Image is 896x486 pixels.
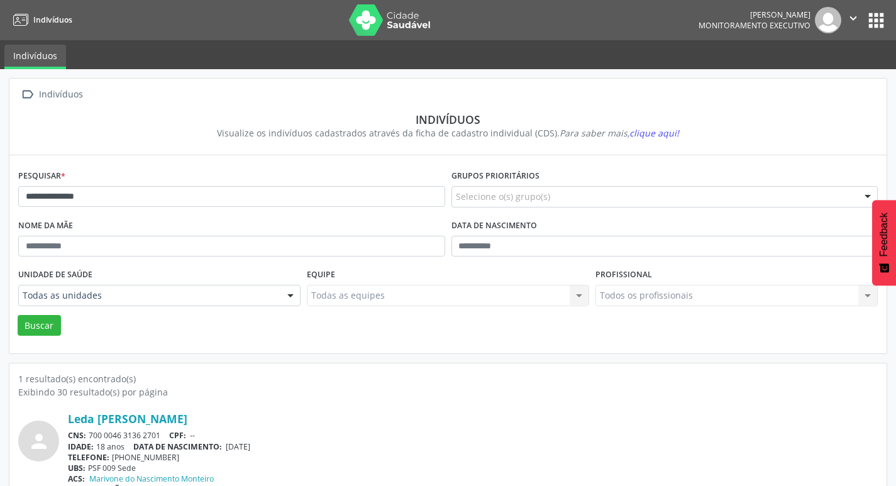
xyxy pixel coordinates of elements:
[68,463,878,473] div: PSF 009 Sede
[18,265,92,285] label: Unidade de saúde
[226,441,250,452] span: [DATE]
[68,441,878,452] div: 18 anos
[699,20,810,31] span: Monitoramento Executivo
[68,430,878,441] div: 700 0046 3136 2701
[4,45,66,69] a: Indivíduos
[27,126,869,140] div: Visualize os indivíduos cadastrados através da ficha de cadastro individual (CDS).
[595,265,652,285] label: Profissional
[865,9,887,31] button: apps
[33,14,72,25] span: Indivíduos
[89,473,214,484] a: Marivone do Nascimento Monteiro
[68,473,85,484] span: ACS:
[68,441,94,452] span: IDADE:
[18,167,65,186] label: Pesquisar
[133,441,222,452] span: DATA DE NASCIMENTO:
[68,430,86,441] span: CNS:
[23,289,275,302] span: Todas as unidades
[699,9,810,20] div: [PERSON_NAME]
[68,452,878,463] div: [PHONE_NUMBER]
[451,167,539,186] label: Grupos prioritários
[9,9,72,30] a: Indivíduos
[18,86,36,104] i: 
[36,86,85,104] div: Indivíduos
[841,7,865,33] button: 
[28,430,50,453] i: person
[560,127,679,139] i: Para saber mais,
[18,216,73,236] label: Nome da mãe
[68,463,86,473] span: UBS:
[878,213,890,257] span: Feedback
[169,430,186,441] span: CPF:
[27,113,869,126] div: Indivíduos
[872,200,896,285] button: Feedback - Mostrar pesquisa
[18,315,61,336] button: Buscar
[846,11,860,25] i: 
[18,372,878,385] div: 1 resultado(s) encontrado(s)
[190,430,195,441] span: --
[456,190,550,203] span: Selecione o(s) grupo(s)
[18,86,85,104] a:  Indivíduos
[815,7,841,33] img: img
[18,385,878,399] div: Exibindo 30 resultado(s) por página
[68,412,187,426] a: Leda [PERSON_NAME]
[629,127,679,139] span: clique aqui!
[68,452,109,463] span: TELEFONE:
[307,265,335,285] label: Equipe
[451,216,537,236] label: Data de nascimento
